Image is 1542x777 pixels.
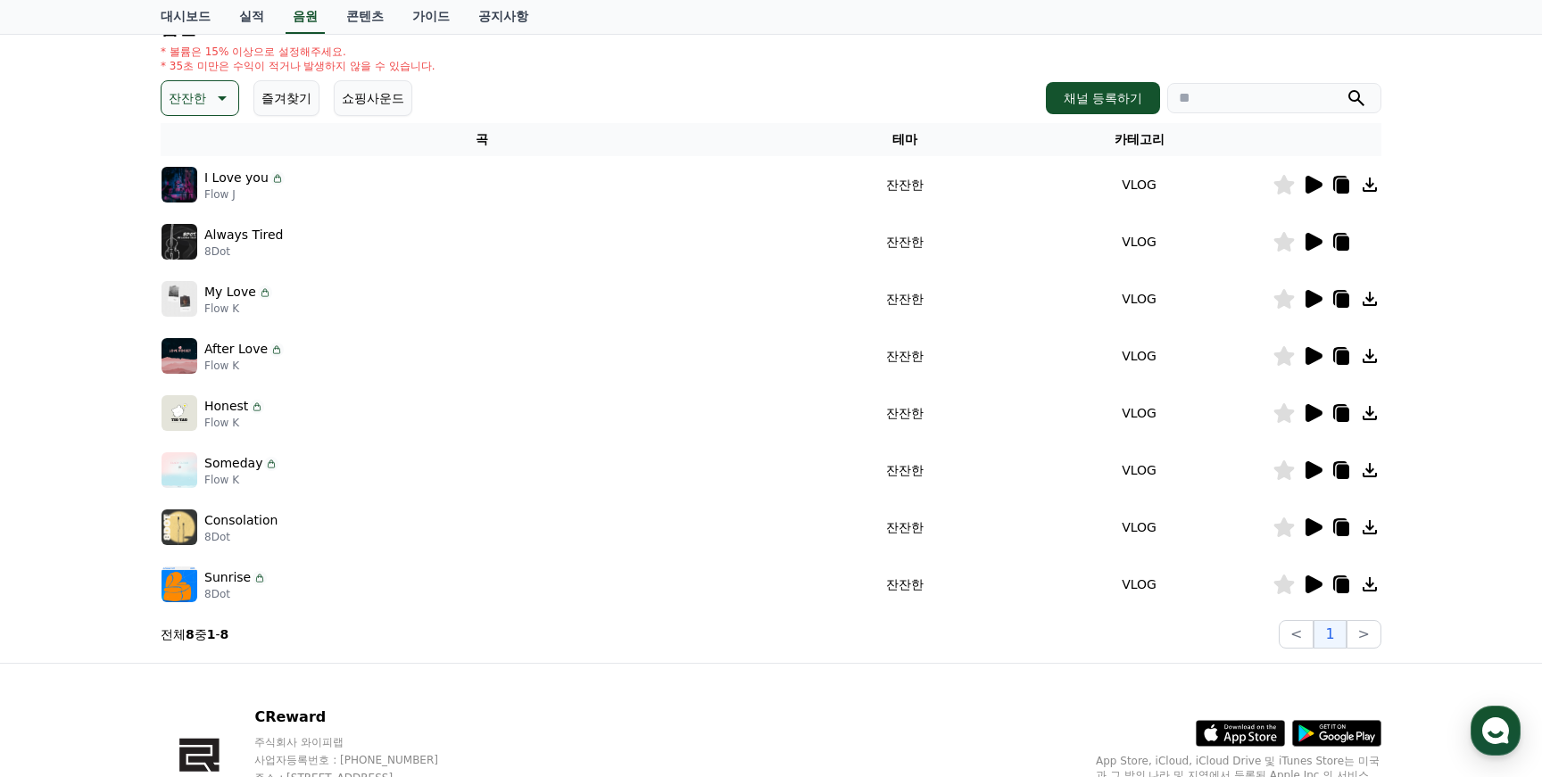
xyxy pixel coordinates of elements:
[204,169,269,187] p: I Love you
[803,327,1006,384] td: 잔잔한
[204,416,264,430] p: Flow K
[161,123,803,156] th: 곡
[253,80,319,116] button: 즐겨찾기
[161,18,1381,37] h4: 음원
[204,359,284,373] p: Flow K
[1006,384,1273,442] td: VLOG
[162,509,197,545] img: music
[1006,156,1273,213] td: VLOG
[204,340,268,359] p: After Love
[254,735,472,749] p: 주식회사 와이피랩
[204,511,278,530] p: Consolation
[162,167,197,203] img: music
[1279,620,1314,649] button: <
[334,80,412,116] button: 쇼핑사운드
[204,473,278,487] p: Flow K
[162,566,197,602] img: music
[162,338,197,374] img: music
[204,397,248,416] p: Honest
[204,283,256,302] p: My Love
[204,226,283,244] p: Always Tired
[1046,82,1160,114] button: 채널 등록하기
[220,627,229,641] strong: 8
[56,592,67,607] span: 홈
[204,454,262,473] p: Someday
[254,707,472,728] p: CReward
[161,45,435,59] p: * 볼륨은 15% 이상으로 설정해주세요.
[1006,442,1273,499] td: VLOG
[1006,499,1273,556] td: VLOG
[204,302,272,316] p: Flow K
[161,80,239,116] button: 잔잔한
[5,566,118,610] a: 홈
[1006,123,1273,156] th: 카테고리
[162,452,197,488] img: music
[207,627,216,641] strong: 1
[803,213,1006,270] td: 잔잔한
[162,281,197,317] img: music
[254,753,472,767] p: 사업자등록번호 : [PHONE_NUMBER]
[1006,270,1273,327] td: VLOG
[163,593,185,608] span: 대화
[803,156,1006,213] td: 잔잔한
[169,86,206,111] p: 잔잔한
[118,566,230,610] a: 대화
[204,587,267,601] p: 8Dot
[161,625,228,643] p: 전체 중 -
[186,627,195,641] strong: 8
[204,530,278,544] p: 8Dot
[204,568,251,587] p: Sunrise
[803,384,1006,442] td: 잔잔한
[204,244,283,259] p: 8Dot
[1006,327,1273,384] td: VLOG
[803,123,1006,156] th: 테마
[803,270,1006,327] td: 잔잔한
[1314,620,1346,649] button: 1
[803,499,1006,556] td: 잔잔한
[1347,620,1381,649] button: >
[1006,556,1273,613] td: VLOG
[803,556,1006,613] td: 잔잔한
[162,224,197,260] img: music
[230,566,343,610] a: 설정
[803,442,1006,499] td: 잔잔한
[276,592,297,607] span: 설정
[162,395,197,431] img: music
[204,187,285,202] p: Flow J
[1006,213,1273,270] td: VLOG
[161,59,435,73] p: * 35초 미만은 수익이 적거나 발생하지 않을 수 있습니다.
